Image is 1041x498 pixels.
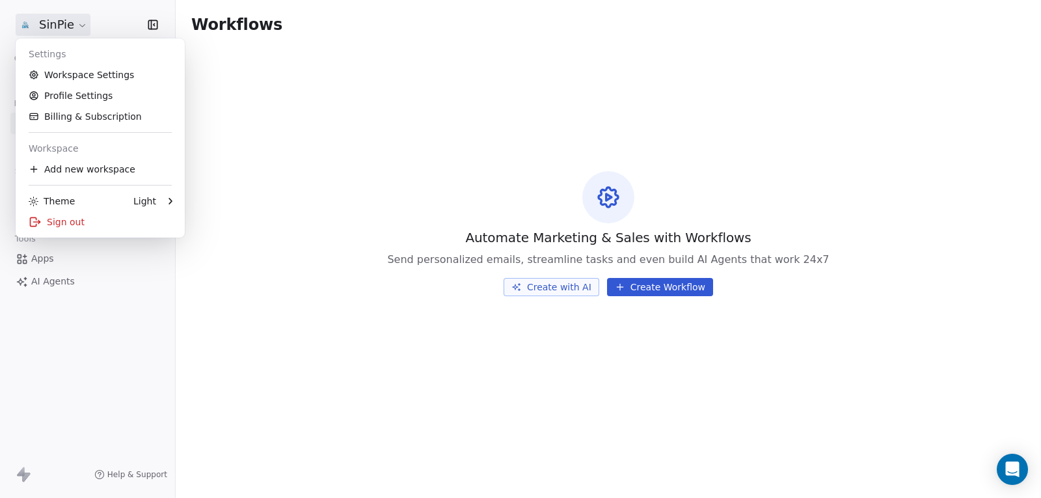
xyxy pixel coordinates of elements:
[21,212,180,232] div: Sign out
[21,138,180,159] div: Workspace
[21,106,180,127] a: Billing & Subscription
[21,85,180,106] a: Profile Settings
[21,159,180,180] div: Add new workspace
[21,64,180,85] a: Workspace Settings
[21,44,180,64] div: Settings
[133,195,156,208] div: Light
[29,195,75,208] div: Theme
